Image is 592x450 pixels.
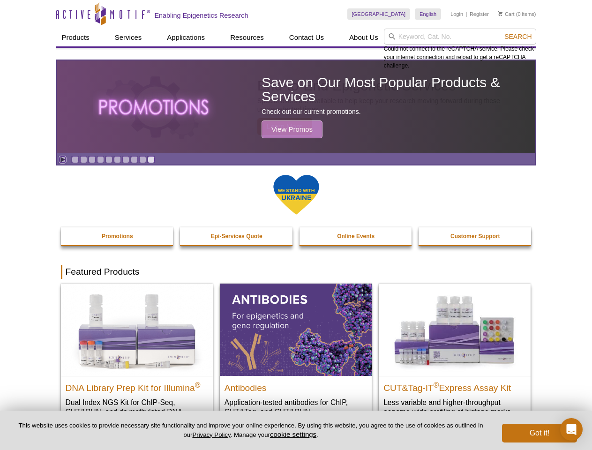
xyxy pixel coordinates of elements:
[270,430,316,438] button: cookie settings
[450,233,500,240] strong: Customer Support
[284,29,330,46] a: Contact Us
[131,156,138,163] a: Go to slide 8
[379,284,531,426] a: CUT&Tag-IT® Express Assay Kit CUT&Tag-IT®Express Assay Kit Less variable and higher-throughput ge...
[347,8,411,20] a: [GEOGRAPHIC_DATA]
[220,284,372,375] img: All Antibodies
[498,8,536,20] li: (0 items)
[56,29,95,46] a: Products
[225,397,367,417] p: Application-tested antibodies for ChIP, CUT&Tag, and CUT&RUN.
[61,284,213,375] img: DNA Library Prep Kit for Illumina
[504,33,532,40] span: Search
[180,227,293,245] a: Epi-Services Quote
[93,83,217,131] img: The word promotions written in all caps with a glowing effect
[470,11,489,17] a: Register
[57,60,535,153] a: The word promotions written in all caps with a glowing effect Save on Our Most Popular Products &...
[225,379,367,393] h2: Antibodies
[262,75,530,104] h2: Save on Our Most Popular Products & Services
[383,379,526,393] h2: CUT&Tag-IT Express Assay Kit
[498,11,515,17] a: Cart
[109,29,148,46] a: Services
[102,233,133,240] strong: Promotions
[337,233,375,240] strong: Online Events
[72,156,79,163] a: Go to slide 1
[502,32,534,41] button: Search
[384,29,536,70] div: Could not connect to the reCAPTCHA service. Please check your internet connection and reload to g...
[59,156,66,163] a: Toggle autoplay
[300,227,413,245] a: Online Events
[262,107,530,116] p: Check out our current promotions.
[419,227,532,245] a: Customer Support
[15,421,487,439] p: This website uses cookies to provide necessary site functionality and improve your online experie...
[415,8,441,20] a: English
[466,8,467,20] li: |
[273,174,320,216] img: We Stand With Ukraine
[192,431,230,438] a: Privacy Policy
[148,156,155,163] a: Go to slide 10
[498,11,502,16] img: Your Cart
[560,418,583,441] div: Open Intercom Messenger
[66,397,208,426] p: Dual Index NGS Kit for ChIP-Seq, CUT&RUN, and ds methylated DNA assays.
[379,284,531,375] img: CUT&Tag-IT® Express Assay Kit
[89,156,96,163] a: Go to slide 3
[344,29,384,46] a: About Us
[139,156,146,163] a: Go to slide 9
[211,233,262,240] strong: Epi-Services Quote
[61,284,213,435] a: DNA Library Prep Kit for Illumina DNA Library Prep Kit for Illumina® Dual Index NGS Kit for ChIP-...
[80,156,87,163] a: Go to slide 2
[195,381,201,389] sup: ®
[61,265,532,279] h2: Featured Products
[225,29,270,46] a: Resources
[122,156,129,163] a: Go to slide 7
[161,29,210,46] a: Applications
[383,397,526,417] p: Less variable and higher-throughput genome-wide profiling of histone marks​.
[66,379,208,393] h2: DNA Library Prep Kit for Illumina
[262,120,322,138] span: View Promos
[450,11,463,17] a: Login
[155,11,248,20] h2: Enabling Epigenetics Research
[220,284,372,426] a: All Antibodies Antibodies Application-tested antibodies for ChIP, CUT&Tag, and CUT&RUN.
[384,29,536,45] input: Keyword, Cat. No.
[502,424,577,442] button: Got it!
[57,60,535,153] article: Save on Our Most Popular Products & Services
[61,227,174,245] a: Promotions
[97,156,104,163] a: Go to slide 4
[114,156,121,163] a: Go to slide 6
[105,156,112,163] a: Go to slide 5
[434,381,439,389] sup: ®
